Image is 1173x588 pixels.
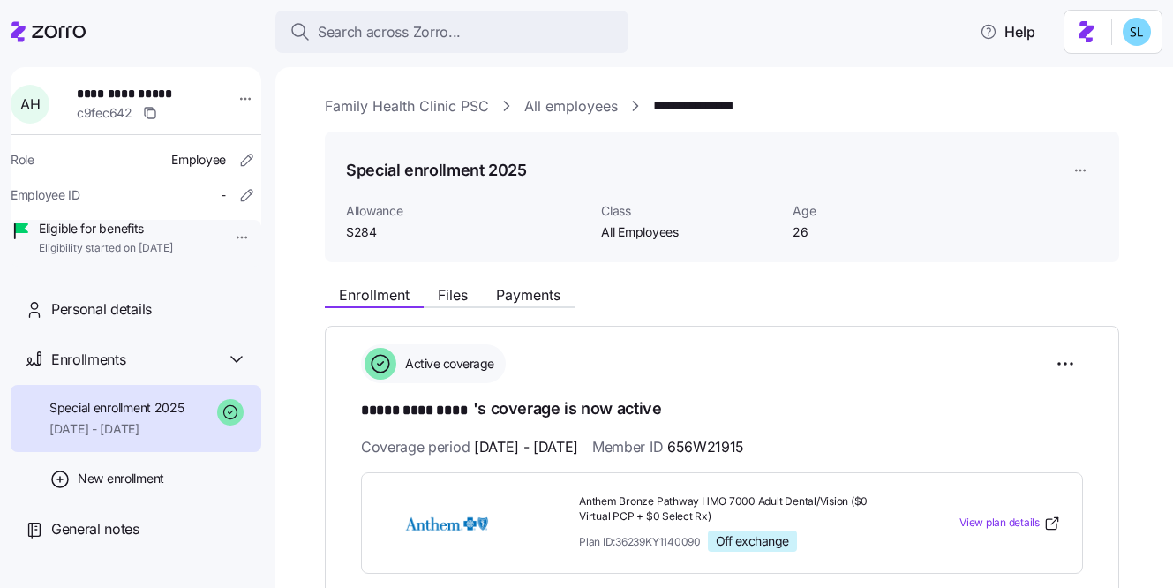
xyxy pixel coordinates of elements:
span: Allowance [346,202,587,220]
span: Class [601,202,778,220]
span: Member ID [592,436,744,458]
img: 7c620d928e46699fcfb78cede4daf1d1 [1123,18,1151,46]
span: Help [980,21,1035,42]
span: Enrollments [51,349,125,371]
span: Coverage period [361,436,578,458]
span: All Employees [601,223,778,241]
span: Age [793,202,970,220]
span: 26 [793,223,970,241]
span: [DATE] - [DATE] [49,420,184,438]
span: Eligible for benefits [39,220,173,237]
a: Family Health Clinic PSC [325,95,489,117]
span: Payments [496,288,560,302]
button: Help [966,14,1049,49]
span: Search across Zorro... [318,21,461,43]
span: - [221,186,226,204]
span: Enrollment [339,288,410,302]
h1: 's coverage is now active [361,397,1083,422]
span: Eligibility started on [DATE] [39,241,173,256]
span: View plan details [959,515,1040,531]
span: Active coverage [400,355,494,373]
span: Role [11,151,34,169]
span: 656W21915 [667,436,744,458]
span: Files [438,288,468,302]
h1: Special enrollment 2025 [346,159,527,181]
span: Personal details [51,298,152,320]
span: Anthem Bronze Pathway HMO 7000 Adult Dental/Vision ($0 Virtual PCP + $0 Select Rx) [579,494,888,524]
span: Special enrollment 2025 [49,399,184,417]
span: Plan ID: 36239KY1140090 [579,534,701,549]
img: Anthem [383,503,510,544]
a: All employees [524,95,618,117]
span: Off exchange [716,533,789,549]
span: Employee ID [11,186,80,204]
span: c9fec642 [77,104,132,122]
span: Employee [171,151,226,169]
span: A H [20,97,40,111]
button: Search across Zorro... [275,11,628,53]
span: New enrollment [78,470,164,487]
span: [DATE] - [DATE] [474,436,578,458]
span: $284 [346,223,587,241]
span: General notes [51,518,139,540]
a: View plan details [959,515,1061,532]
